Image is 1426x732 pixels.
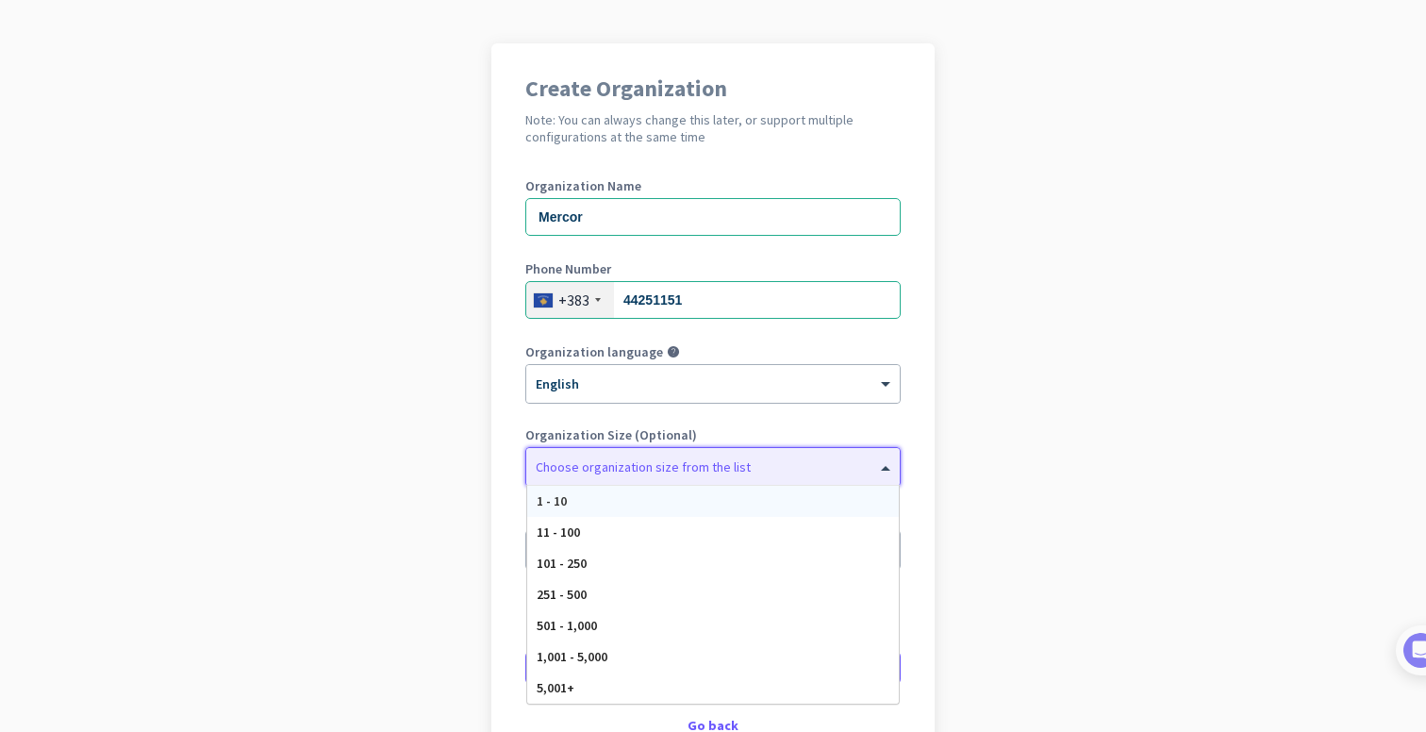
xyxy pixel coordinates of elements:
h1: Create Organization [525,77,901,100]
span: 11 - 100 [537,524,580,541]
label: Organization Time Zone [525,511,901,524]
input: What is the name of your organization? [525,198,901,236]
div: Go back [525,719,901,732]
h2: Note: You can always change this later, or support multiple configurations at the same time [525,111,901,145]
span: 5,001+ [537,679,574,696]
div: Options List [527,486,899,704]
label: Phone Number [525,262,901,275]
span: 501 - 1,000 [537,617,597,634]
label: Organization Name [525,179,901,192]
span: 251 - 500 [537,586,587,603]
label: Organization language [525,345,663,358]
input: 28 012 345 [525,281,901,319]
span: 1 - 10 [537,492,567,509]
span: 101 - 250 [537,555,587,572]
button: Create Organization [525,651,901,685]
i: help [667,345,680,358]
label: Organization Size (Optional) [525,428,901,441]
div: +383 [558,291,589,309]
span: 1,001 - 5,000 [537,648,607,665]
